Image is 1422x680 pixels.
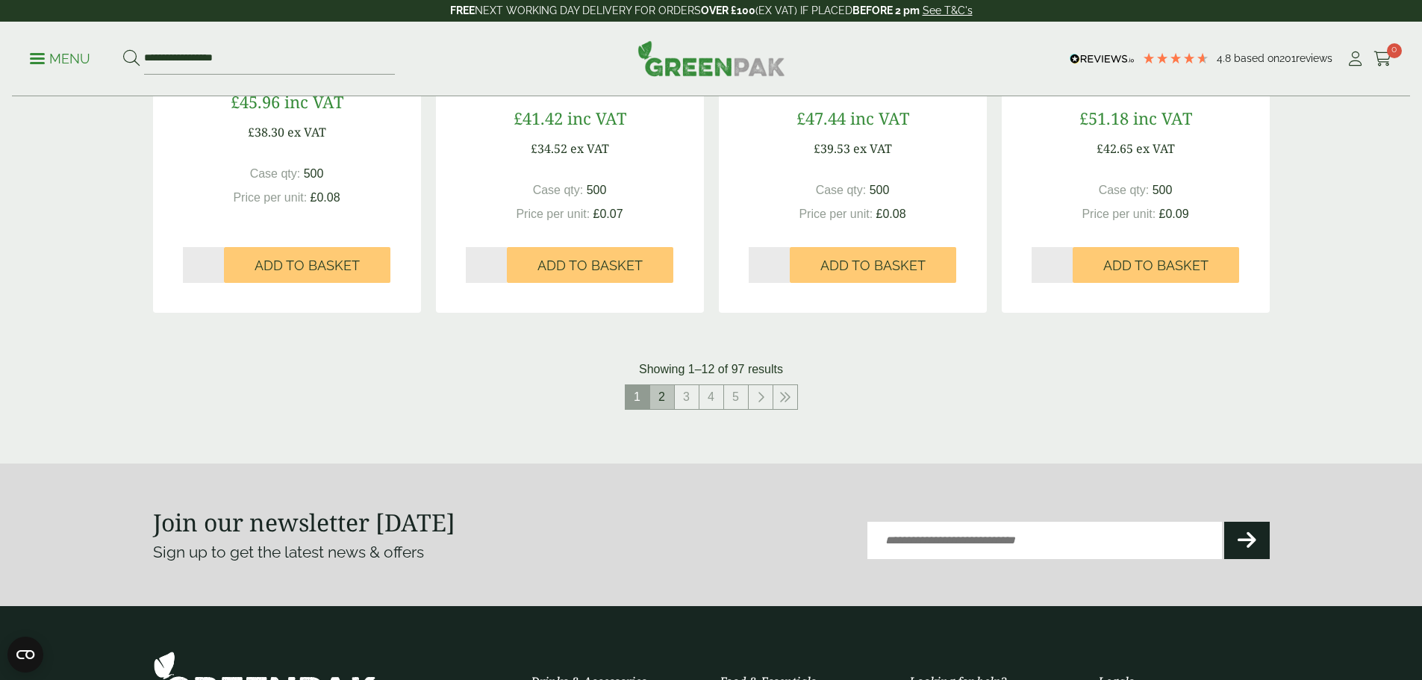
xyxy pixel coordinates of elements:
span: Price per unit: [233,191,307,204]
span: reviews [1296,52,1332,64]
a: 5 [724,385,748,409]
span: Case qty: [816,184,867,196]
span: £0.08 [311,191,340,204]
span: inc VAT [850,107,909,129]
span: inc VAT [284,90,343,113]
span: 201 [1279,52,1296,64]
p: Showing 1–12 of 97 results [639,361,783,378]
span: £34.52 [531,140,567,157]
span: 500 [1153,184,1173,196]
span: £38.30 [248,124,284,140]
span: 1 [626,385,649,409]
span: Based on [1234,52,1279,64]
div: 4.79 Stars [1142,52,1209,65]
span: £47.44 [796,107,846,129]
span: Add to Basket [537,258,643,274]
span: 500 [304,167,324,180]
button: Add to Basket [507,247,673,283]
strong: Join our newsletter [DATE] [153,506,455,538]
span: 500 [587,184,607,196]
span: £0.07 [593,208,623,220]
i: Cart [1373,52,1392,66]
span: ex VAT [570,140,609,157]
a: See T&C's [923,4,973,16]
span: £45.96 [231,90,280,113]
strong: OVER £100 [701,4,755,16]
span: 4.8 [1217,52,1234,64]
span: 0 [1387,43,1402,58]
span: ex VAT [287,124,326,140]
a: 4 [699,385,723,409]
span: inc VAT [567,107,626,129]
span: Add to Basket [1103,258,1209,274]
button: Add to Basket [790,247,956,283]
strong: BEFORE 2 pm [852,4,920,16]
p: Menu [30,50,90,68]
span: Add to Basket [820,258,926,274]
span: Price per unit: [1082,208,1156,220]
span: £0.08 [876,208,906,220]
span: Price per unit: [516,208,590,220]
a: 2 [650,385,674,409]
button: Open CMP widget [7,637,43,673]
p: Sign up to get the latest news & offers [153,540,655,564]
span: 500 [870,184,890,196]
button: Add to Basket [224,247,390,283]
a: Menu [30,50,90,65]
strong: FREE [450,4,475,16]
span: £39.53 [814,140,850,157]
span: ex VAT [1136,140,1175,157]
span: ex VAT [853,140,892,157]
span: £42.65 [1097,140,1133,157]
i: My Account [1346,52,1365,66]
span: £41.42 [514,107,563,129]
a: 3 [675,385,699,409]
span: inc VAT [1133,107,1192,129]
span: Case qty: [533,184,584,196]
button: Add to Basket [1073,247,1239,283]
a: 0 [1373,48,1392,70]
img: GreenPak Supplies [637,40,785,76]
span: Price per unit: [799,208,873,220]
img: REVIEWS.io [1070,54,1135,64]
span: £51.18 [1079,107,1129,129]
span: Add to Basket [255,258,360,274]
span: Case qty: [250,167,301,180]
span: Case qty: [1099,184,1150,196]
span: £0.09 [1159,208,1189,220]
